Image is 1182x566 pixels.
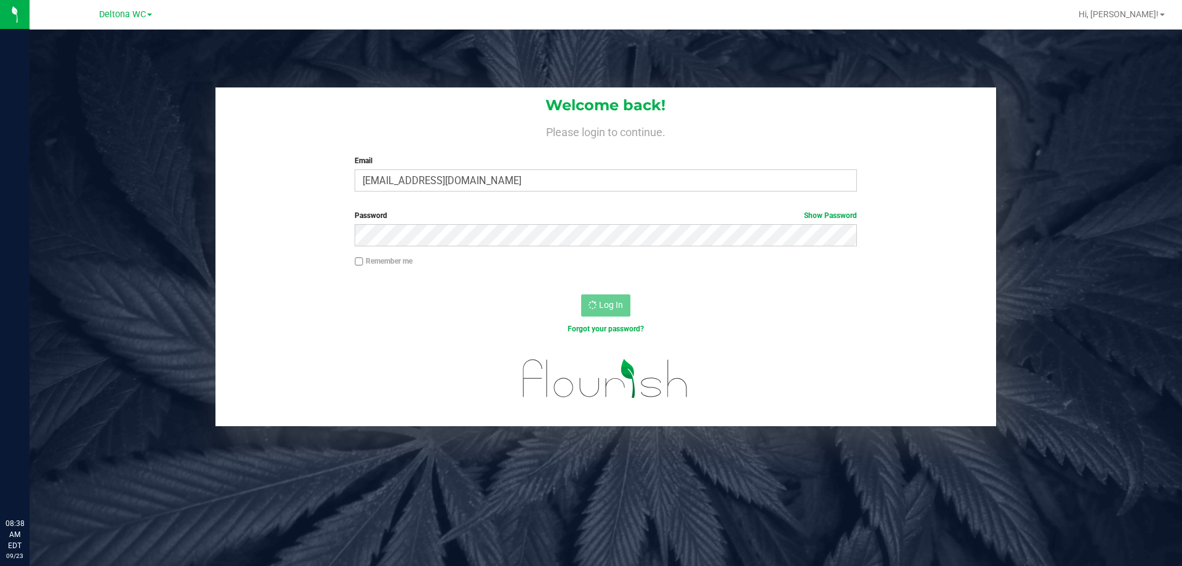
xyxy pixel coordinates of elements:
[355,211,387,220] span: Password
[1079,9,1159,19] span: Hi, [PERSON_NAME]!
[599,300,623,310] span: Log In
[804,211,857,220] a: Show Password
[215,97,996,113] h1: Welcome back!
[568,325,644,333] a: Forgot your password?
[508,347,703,410] img: flourish_logo.svg
[355,155,856,166] label: Email
[355,257,363,266] input: Remember me
[215,123,996,138] h4: Please login to continue.
[6,551,24,560] p: 09/23
[581,294,630,317] button: Log In
[355,256,412,267] label: Remember me
[99,9,146,20] span: Deltona WC
[6,518,24,551] p: 08:38 AM EDT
